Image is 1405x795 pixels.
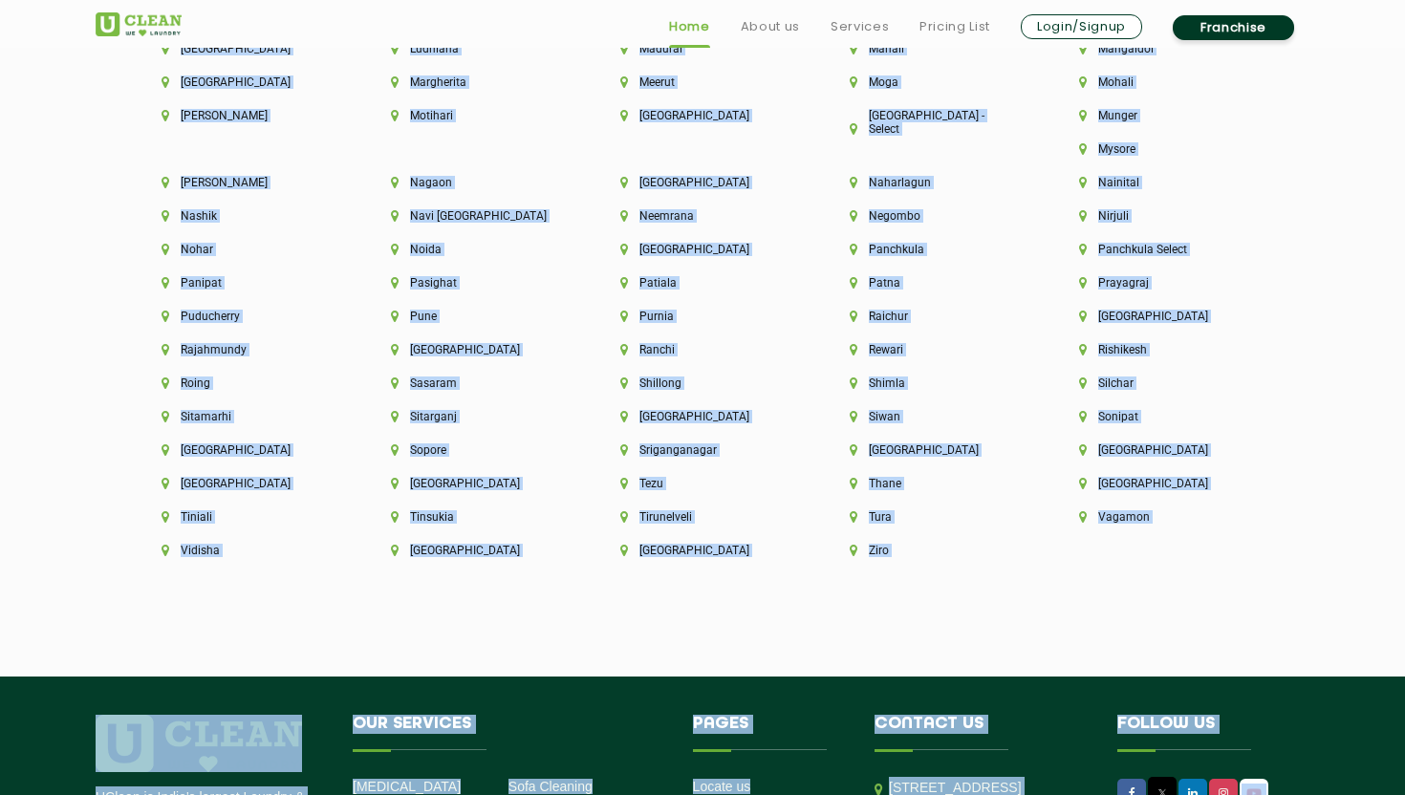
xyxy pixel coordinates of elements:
li: [GEOGRAPHIC_DATA] [1079,477,1243,490]
li: Shimla [850,376,1014,390]
li: [GEOGRAPHIC_DATA] [162,443,326,457]
li: [GEOGRAPHIC_DATA] [620,243,785,256]
a: Login/Signup [1021,14,1142,39]
a: Services [831,15,889,38]
li: [GEOGRAPHIC_DATA] - Select [850,109,1014,136]
h4: Follow us [1117,715,1286,751]
li: Tirunelveli [620,510,785,524]
li: Silchar [1079,376,1243,390]
li: Roing [162,376,326,390]
li: [GEOGRAPHIC_DATA] [620,410,785,423]
li: Prayagraj [1079,276,1243,290]
li: Nirjuli [1079,209,1243,223]
li: [PERSON_NAME] [162,176,326,189]
li: Puducherry [162,310,326,323]
li: Vagamon [1079,510,1243,524]
li: Ziro [850,544,1014,557]
a: [MEDICAL_DATA] [353,779,461,794]
li: Munger [1079,109,1243,122]
li: Panchkula Select [1079,243,1243,256]
li: Mohali [1079,75,1243,89]
li: Panipat [162,276,326,290]
li: Negombo [850,209,1014,223]
li: Thane [850,477,1014,490]
li: Neemrana [620,209,785,223]
li: Nagaon [391,176,555,189]
li: Moga [850,75,1014,89]
li: [GEOGRAPHIC_DATA] [162,75,326,89]
a: Home [669,15,710,38]
li: Sriganganagar [620,443,785,457]
li: [GEOGRAPHIC_DATA] [1079,443,1243,457]
li: Sonipat [1079,410,1243,423]
li: Mysore [1079,142,1243,156]
a: Franchise [1173,15,1294,40]
li: Navi [GEOGRAPHIC_DATA] [391,209,555,223]
li: Vidisha [162,544,326,557]
li: Rajahmundy [162,343,326,356]
img: logo.png [96,715,302,772]
li: [GEOGRAPHIC_DATA] [391,544,555,557]
li: Margherita [391,75,555,89]
li: Rishikesh [1079,343,1243,356]
li: [PERSON_NAME] [162,109,326,122]
li: [GEOGRAPHIC_DATA] [162,477,326,490]
li: [GEOGRAPHIC_DATA] [391,477,555,490]
li: Motihari [391,109,555,122]
li: Pune [391,310,555,323]
h4: Our Services [353,715,664,751]
h4: Pages [693,715,847,751]
li: Siwan [850,410,1014,423]
li: Sitarganj [391,410,555,423]
li: [GEOGRAPHIC_DATA] [620,109,785,122]
li: Purnia [620,310,785,323]
li: Ranchi [620,343,785,356]
li: Sasaram [391,376,555,390]
li: [GEOGRAPHIC_DATA] [1079,310,1243,323]
li: Sopore [391,443,555,457]
li: Raichur [850,310,1014,323]
li: Manali [850,42,1014,55]
li: Noida [391,243,555,256]
img: UClean Laundry and Dry Cleaning [96,12,182,36]
li: Pasighat [391,276,555,290]
li: Tezu [620,477,785,490]
a: Locate us [693,779,751,794]
li: Madurai [620,42,785,55]
li: Naharlagun [850,176,1014,189]
li: [GEOGRAPHIC_DATA] [620,176,785,189]
li: Nohar [162,243,326,256]
li: Tiniali [162,510,326,524]
li: Nashik [162,209,326,223]
li: Mangaldoi [1079,42,1243,55]
li: Nainital [1079,176,1243,189]
li: Rewari [850,343,1014,356]
a: Sofa Cleaning [508,779,593,794]
li: Patna [850,276,1014,290]
li: Sitamarhi [162,410,326,423]
li: Meerut [620,75,785,89]
li: Tinsukia [391,510,555,524]
a: Pricing List [919,15,990,38]
h4: Contact us [875,715,1089,751]
li: [GEOGRAPHIC_DATA] [391,343,555,356]
li: [GEOGRAPHIC_DATA] [162,42,326,55]
li: Ludhiana [391,42,555,55]
li: Shillong [620,376,785,390]
li: Patiala [620,276,785,290]
li: Tura [850,510,1014,524]
a: About us [741,15,800,38]
li: [GEOGRAPHIC_DATA] [850,443,1014,457]
li: Panchkula [850,243,1014,256]
li: [GEOGRAPHIC_DATA] [620,544,785,557]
